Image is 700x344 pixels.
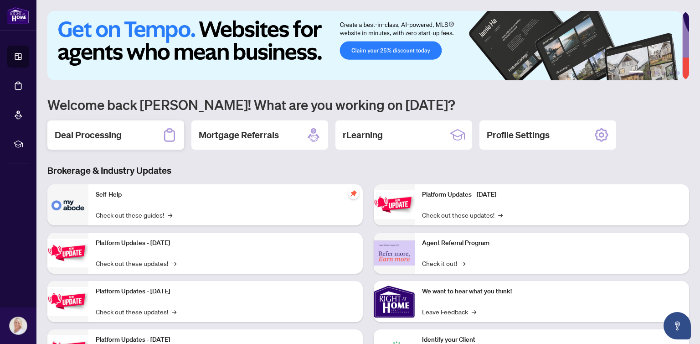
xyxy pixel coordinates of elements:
[647,71,651,75] button: 2
[662,71,665,75] button: 4
[172,258,176,268] span: →
[47,164,689,177] h3: Brokerage & Industry Updates
[96,258,176,268] a: Check out these updates!→
[10,317,27,334] img: Profile Icon
[472,307,476,317] span: →
[374,190,415,219] img: Platform Updates - June 23, 2025
[654,71,658,75] button: 3
[7,7,29,24] img: logo
[96,210,172,220] a: Check out these guides!→
[96,287,355,297] p: Platform Updates - [DATE]
[422,190,682,200] p: Platform Updates - [DATE]
[96,238,355,248] p: Platform Updates - [DATE]
[676,71,680,75] button: 6
[629,71,643,75] button: 1
[96,190,355,200] p: Self-Help
[664,312,691,339] button: Open asap
[487,129,550,141] h2: Profile Settings
[498,210,503,220] span: →
[422,210,503,220] a: Check out these updates!→
[55,129,122,141] h2: Deal Processing
[422,238,682,248] p: Agent Referral Program
[47,11,682,80] img: Slide 0
[374,281,415,322] img: We want to hear what you think!
[47,239,88,267] img: Platform Updates - September 16, 2025
[47,184,88,225] img: Self-Help
[47,287,88,316] img: Platform Updates - July 21, 2025
[168,210,172,220] span: →
[47,96,689,113] h1: Welcome back [PERSON_NAME]! What are you working on [DATE]?
[461,258,465,268] span: →
[96,307,176,317] a: Check out these updates!→
[199,129,279,141] h2: Mortgage Referrals
[374,240,415,266] img: Agent Referral Program
[348,188,359,199] span: pushpin
[343,129,383,141] h2: rLearning
[422,258,465,268] a: Check it out!→
[172,307,176,317] span: →
[669,71,673,75] button: 5
[422,287,682,297] p: We want to hear what you think!
[422,307,476,317] a: Leave Feedback→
